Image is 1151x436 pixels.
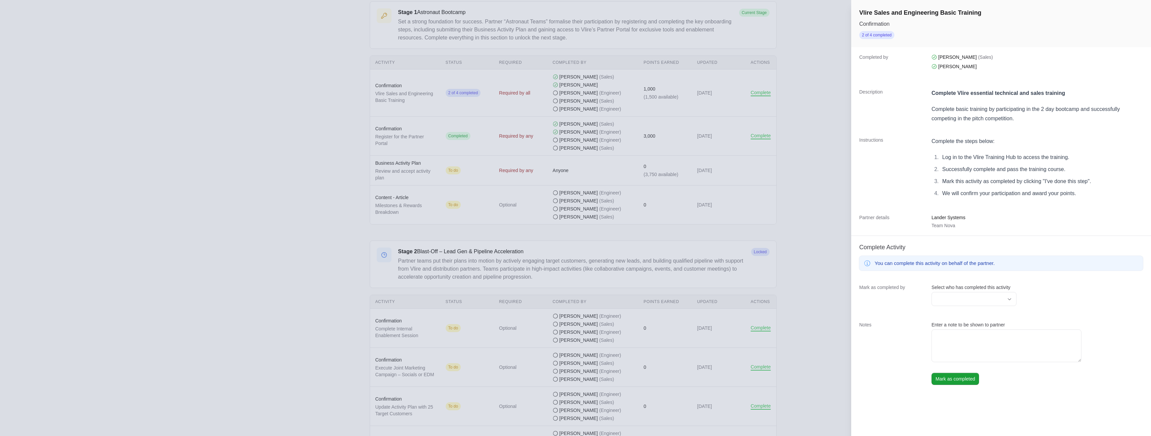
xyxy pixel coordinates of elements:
li: Successfully complete and pass the training course. [940,165,1091,174]
span: [PERSON_NAME] [938,54,977,60]
span: [PERSON_NAME] [938,63,977,70]
button: Mark as completed [932,373,979,385]
div: Complete the steps below: [932,137,1091,146]
h1: Vlire Sales and Engineering Basic Training [859,8,981,17]
dt: Partner details [859,214,923,229]
li: Mark this activity as completed by clicking "I've done this step". [940,177,1091,186]
dt: Instructions [859,137,923,201]
dt: Description [859,89,923,123]
dt: Mark as completed by [859,284,923,308]
label: Enter a note to be shown to partner [932,321,1081,328]
dt: Completed by [859,54,923,75]
div: Open [1003,292,1016,306]
li: We will confirm your participation and award your points. [940,189,1091,198]
span: (Sales) [978,54,993,60]
span: Mark as completed [936,375,975,383]
label: Select who has completed this activity [932,284,1016,291]
h2: Complete Activity [859,243,1143,252]
p: Confirmation [859,20,981,28]
h3: You can complete this activity on behalf of the partner. [875,259,995,267]
p: Lander Systems [932,214,965,221]
p: Team Nova [932,222,965,229]
li: Log in to the Vlire Training Hub to access the training. [940,153,1091,162]
div: Complete Vlire essential technical and sales training [932,89,1125,98]
div: Complete basic training by participating in the 2 day bootcamp and successfully competing in the ... [932,105,1125,123]
dt: Notes [859,321,923,385]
